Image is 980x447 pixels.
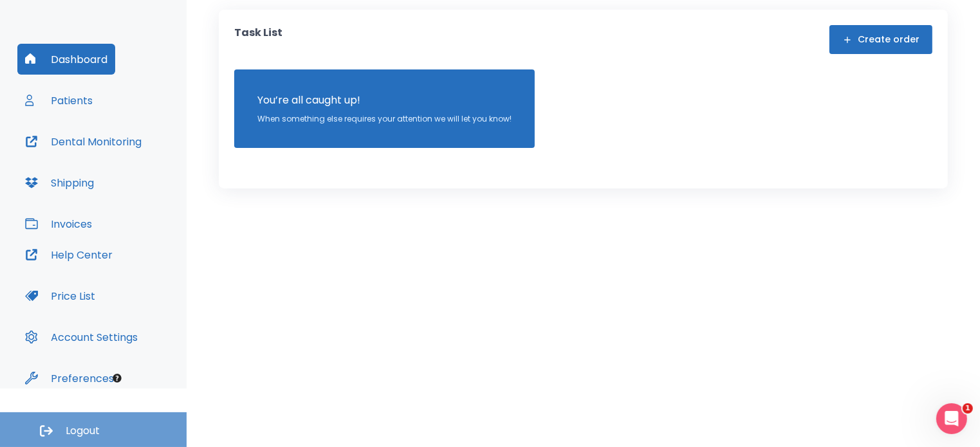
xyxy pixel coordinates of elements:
[17,85,100,116] button: Patients
[17,363,122,394] button: Preferences
[17,208,100,239] button: Invoices
[17,322,145,352] button: Account Settings
[17,280,103,311] button: Price List
[234,25,282,54] p: Task List
[17,167,102,198] button: Shipping
[257,93,512,108] p: You’re all caught up!
[111,372,123,384] div: Tooltip anchor
[66,424,100,438] span: Logout
[829,25,932,54] button: Create order
[17,126,149,157] button: Dental Monitoring
[17,239,120,270] button: Help Center
[936,403,967,434] iframe: Intercom live chat
[963,403,973,414] span: 1
[17,44,115,75] button: Dashboard
[257,113,512,125] p: When something else requires your attention we will let you know!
